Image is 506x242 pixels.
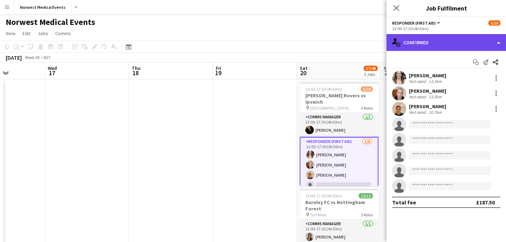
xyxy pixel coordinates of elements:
a: View [3,29,18,38]
span: 3 Roles [361,105,373,111]
span: 13:00-17:30 (4h30m) [305,193,342,198]
span: 5/10 [488,20,500,26]
div: Confirmed [387,34,506,51]
span: View [6,30,15,37]
span: 37/48 [364,66,378,71]
div: 13.5km [427,94,443,99]
span: 17 [47,69,57,77]
span: 20 [299,69,307,77]
span: 13:00-17:30 (4h30m) [305,86,342,92]
button: Norwest Medical Events [14,0,72,14]
span: Thu [132,65,141,71]
span: Responder (First Aid) [392,20,436,26]
span: Fri [216,65,221,71]
span: Jobs [38,30,48,37]
app-card-role: Responder (First Aid)3/813:00-17:30 (4h30m)[PERSON_NAME][PERSON_NAME][PERSON_NAME] [300,137,378,234]
div: 13:00-17:30 (4h30m) [392,26,500,31]
span: Wed [48,65,57,71]
a: Jobs [35,29,51,38]
h1: Norwest Medical Events [6,17,95,27]
div: Not rated [409,110,427,115]
div: [DATE] [6,54,22,61]
div: Total fee [392,199,416,206]
h3: [PERSON_NAME] Rovers vs Ipswich [300,92,378,105]
div: [PERSON_NAME] [409,72,446,79]
div: BST [44,55,51,60]
span: Turf Moor [310,212,326,217]
span: Week 38 [23,55,41,60]
app-job-card: 13:00-17:30 (4h30m)5/10[PERSON_NAME] Rovers vs Ipswich [GEOGRAPHIC_DATA]3 RolesComms Manager1/113... [300,82,378,186]
button: Responder (First Aid) [392,20,441,26]
div: Not rated [409,79,427,84]
span: [GEOGRAPHIC_DATA] [310,105,349,111]
h3: Job Fulfilment [387,4,506,13]
h3: Burnley FC vs Nottingham Forest [300,199,378,212]
span: 21 [383,69,392,77]
div: [PERSON_NAME] [409,103,446,110]
div: 3 Jobs [364,72,377,77]
div: Not rated [409,94,427,99]
span: 19 [215,69,221,77]
span: 12/12 [359,193,373,198]
span: Comms [55,30,71,37]
span: Sun [384,65,392,71]
div: £187.50 [476,199,495,206]
div: 13.1km [427,79,443,84]
span: 18 [131,69,141,77]
span: Sat [300,65,307,71]
a: Edit [20,29,33,38]
div: 10.7km [427,110,443,115]
app-card-role: Comms Manager1/113:00-17:30 (4h30m)[PERSON_NAME] [300,113,378,137]
a: Comms [52,29,74,38]
span: Edit [22,30,31,37]
span: 3 Roles [361,212,373,217]
span: 5/10 [361,86,373,92]
div: [PERSON_NAME] [409,88,446,94]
